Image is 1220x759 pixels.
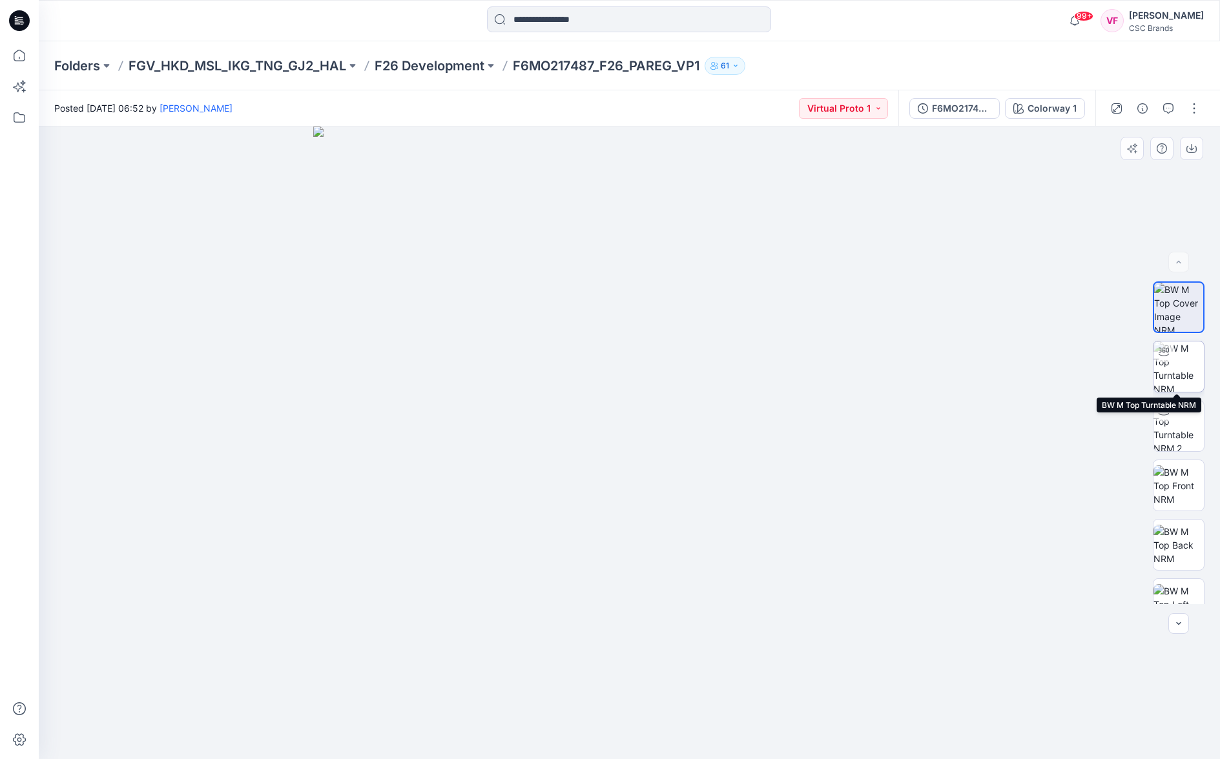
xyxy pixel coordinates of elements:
p: F6MO217487_F26_PAREG_VP1 [513,57,699,75]
a: FGV_HKD_MSL_IKG_TNG_GJ2_HAL [129,57,346,75]
div: [PERSON_NAME] [1129,8,1204,23]
p: 61 [721,59,729,73]
a: Folders [54,57,100,75]
span: 99+ [1074,11,1093,21]
img: BW M Top Left NRM [1153,584,1204,625]
div: F6MO217487_F26_PAREG_VP1 [932,101,991,116]
span: Posted [DATE] 06:52 by [54,101,233,115]
button: Details [1132,98,1153,119]
div: CSC Brands [1129,23,1204,33]
img: BW M Top Turntable NRM 2 [1153,401,1204,451]
img: eyJhbGciOiJIUzI1NiIsImtpZCI6IjAiLCJzbHQiOiJzZXMiLCJ0eXAiOiJKV1QifQ.eyJkYXRhIjp7InR5cGUiOiJzdG9yYW... [313,126,946,759]
a: [PERSON_NAME] [160,103,233,114]
img: BW M Top Turntable NRM [1153,341,1204,392]
button: Colorway 1 [1005,98,1085,119]
button: 61 [705,57,745,75]
a: F26 Development [375,57,484,75]
button: F6MO217487_F26_PAREG_VP1 [909,98,1000,119]
div: VF [1101,9,1124,32]
div: Colorway 1 [1028,101,1077,116]
img: BW M Top Front NRM [1153,465,1204,506]
img: BW M Top Back NRM [1153,525,1204,565]
img: BW M Top Cover Image NRM [1154,283,1203,332]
